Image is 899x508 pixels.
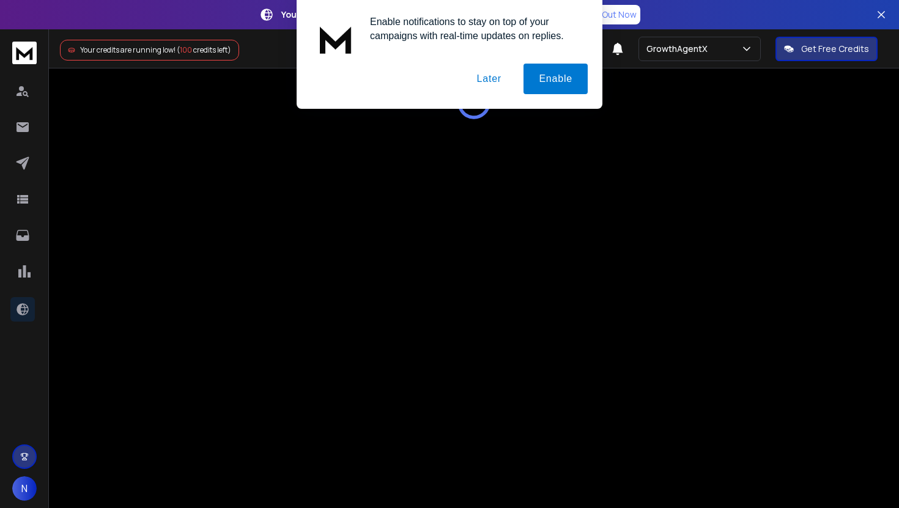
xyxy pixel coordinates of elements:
[311,15,360,64] img: notification icon
[360,15,588,43] div: Enable notifications to stay on top of your campaigns with real-time updates on replies.
[461,64,516,94] button: Later
[12,476,37,501] button: N
[523,64,588,94] button: Enable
